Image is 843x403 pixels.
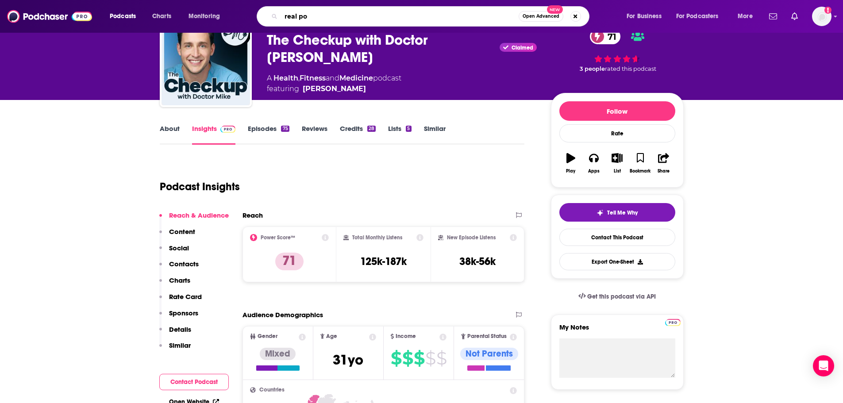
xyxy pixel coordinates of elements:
[169,244,189,252] p: Social
[243,311,323,319] h2: Audience Demographics
[599,29,621,44] span: 71
[460,348,518,360] div: Not Parents
[459,255,496,268] h3: 38k-56k
[281,9,519,23] input: Search podcasts, credits, & more...
[273,74,298,82] a: Health
[436,351,447,365] span: $
[738,10,753,23] span: More
[326,74,339,82] span: and
[551,23,684,78] div: 71 3 peoplerated this podcast
[159,374,229,390] button: Contact Podcast
[559,124,675,142] div: Rate
[159,276,190,292] button: Charts
[665,318,681,326] a: Pro website
[260,348,296,360] div: Mixed
[162,17,250,105] img: The Checkup with Doctor Mike
[824,7,831,14] svg: Add a profile image
[813,355,834,376] div: Open Intercom Messenger
[159,227,195,244] button: Content
[424,124,446,145] a: Similar
[406,126,411,132] div: 5
[159,309,198,325] button: Sponsors
[605,65,656,72] span: rated this podcast
[676,10,719,23] span: For Podcasters
[402,351,413,365] span: $
[169,211,229,219] p: Reach & Audience
[303,84,366,94] a: Dr. Mikhail Varshavski
[658,169,670,174] div: Share
[812,7,831,26] img: User Profile
[333,351,363,368] span: 31 yo
[302,124,327,145] a: Reviews
[629,147,652,179] button: Bookmark
[267,73,401,94] div: A podcast
[559,147,582,179] button: Play
[812,7,831,26] button: Show profile menu
[396,334,416,339] span: Income
[169,341,191,349] p: Similar
[665,319,681,326] img: Podchaser Pro
[559,253,675,270] button: Export One-Sheet
[559,229,675,246] a: Contact This Podcast
[559,323,675,338] label: My Notes
[159,244,189,260] button: Social
[159,325,191,342] button: Details
[559,203,675,222] button: tell me why sparkleTell Me Why
[523,14,559,19] span: Open Advanced
[566,169,575,174] div: Play
[298,74,300,82] span: ,
[582,147,605,179] button: Apps
[243,211,263,219] h2: Reach
[275,253,304,270] p: 71
[731,9,764,23] button: open menu
[447,234,496,241] h2: New Episode Listens
[614,169,621,174] div: List
[146,9,177,23] a: Charts
[627,10,662,23] span: For Business
[652,147,675,179] button: Share
[559,101,675,121] button: Follow
[104,9,147,23] button: open menu
[169,292,202,301] p: Rate Card
[571,286,663,307] a: Get this podcast via API
[367,126,376,132] div: 28
[519,11,563,22] button: Open AdvancedNew
[587,293,656,300] span: Get this podcast via API
[261,234,295,241] h2: Power Score™
[169,276,190,284] p: Charts
[788,9,801,24] a: Show notifications dropdown
[182,9,231,23] button: open menu
[812,7,831,26] span: Logged in as ChelseaCoynePR
[160,124,180,145] a: About
[597,209,604,216] img: tell me why sparkle
[220,126,236,133] img: Podchaser Pro
[159,260,199,276] button: Contacts
[588,169,600,174] div: Apps
[326,334,337,339] span: Age
[159,292,202,309] button: Rate Card
[110,10,136,23] span: Podcasts
[670,9,731,23] button: open menu
[281,126,289,132] div: 75
[391,351,401,365] span: $
[340,124,376,145] a: Credits28
[159,341,191,357] button: Similar
[512,46,533,50] span: Claimed
[605,147,628,179] button: List
[630,169,651,174] div: Bookmark
[590,29,621,44] a: 71
[7,8,92,25] a: Podchaser - Follow, Share and Rate Podcasts
[360,255,407,268] h3: 125k-187k
[580,65,605,72] span: 3 people
[189,10,220,23] span: Monitoring
[192,124,236,145] a: InsightsPodchaser Pro
[352,234,402,241] h2: Total Monthly Listens
[388,124,411,145] a: Lists5
[620,9,673,23] button: open menu
[339,74,373,82] a: Medicine
[169,260,199,268] p: Contacts
[169,227,195,236] p: Content
[267,84,401,94] span: featuring
[160,180,240,193] h1: Podcast Insights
